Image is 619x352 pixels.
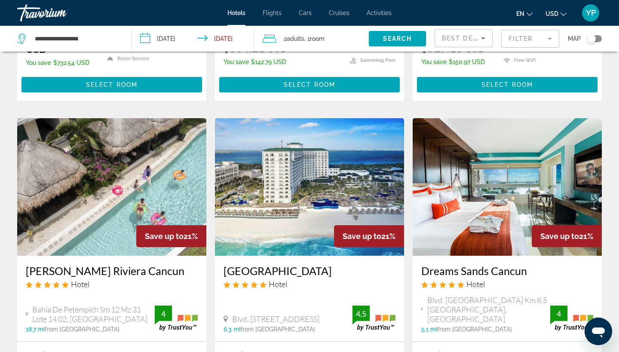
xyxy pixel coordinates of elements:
span: Bahia De Petempich Sm 12 Mz 31 Lote 14 02, [GEOGRAPHIC_DATA] [32,305,155,324]
a: Cruises [329,9,349,16]
mat-select: Sort by [442,33,485,43]
span: Select Room [86,81,138,88]
span: 5.1 mi [421,326,437,333]
div: 4 [155,309,172,319]
span: You save [224,58,249,65]
button: Travelers: 2 adults, 0 children [254,26,369,52]
a: Select Room [417,79,598,88]
span: 2 [284,33,304,45]
button: Change currency [545,7,567,20]
button: Filter [501,29,559,48]
span: Select Room [481,81,533,88]
button: Select Room [21,77,202,92]
span: Search [383,35,412,42]
span: Hotel [71,279,89,289]
div: 5 star Hotel [421,279,593,289]
li: Room Service [103,53,150,64]
span: Map [568,33,581,45]
button: Check-in date: Sep 30, 2025 Check-out date: Oct 7, 2025 [132,26,254,52]
a: Dreams Sands Cancun [421,264,593,277]
a: Select Room [219,79,400,88]
span: You save [421,58,447,65]
span: from [GEOGRAPHIC_DATA] [45,326,120,333]
div: 4.5 [352,309,370,319]
span: 6.3 mi [224,326,240,333]
span: Hotel [466,279,485,289]
li: Swimming Pool [346,57,395,64]
button: Change language [516,7,533,20]
div: 21% [136,225,206,247]
div: 21% [532,225,602,247]
img: trustyou-badge.svg [550,306,593,331]
span: 18.7 mi [26,326,45,333]
a: Activities [367,9,392,16]
button: Toggle map [581,35,602,43]
a: Flights [263,9,282,16]
div: 21% [334,225,404,247]
a: [PERSON_NAME] Riviera Cancun [26,264,198,277]
a: Travorium [17,2,103,24]
a: Hotels [227,9,245,16]
button: User Menu [579,4,602,22]
img: trustyou-badge.svg [155,306,198,331]
p: $732.54 USD [26,59,96,66]
span: YP [586,9,596,17]
div: 4 [550,309,567,319]
img: Hotel image [17,118,206,256]
span: from [GEOGRAPHIC_DATA] [240,326,315,333]
span: Blvd. [GEOGRAPHIC_DATA] Km 8.5 [GEOGRAPHIC_DATA], [GEOGRAPHIC_DATA] [427,295,550,324]
span: Save up to [145,232,184,241]
div: 5 star Hotel [224,279,395,289]
li: Free WiFi [499,57,546,64]
span: You save [26,59,51,66]
span: Adults [287,35,304,42]
div: 5 star Hotel [26,279,198,289]
a: Cars [299,9,312,16]
span: Save up to [540,232,579,241]
span: Blvd. [STREET_ADDRESS] [232,314,319,324]
span: , 1 [304,33,325,45]
span: Save up to [343,232,381,241]
button: Select Room [219,77,400,92]
img: Hotel image [215,118,404,256]
a: Select Room [21,79,202,88]
span: Room [310,35,325,42]
p: $142.79 USD [224,58,288,65]
span: en [516,10,524,17]
button: Search [369,31,426,46]
span: Best Deals [442,35,487,42]
span: Select Room [284,81,335,88]
span: USD [545,10,558,17]
span: from [GEOGRAPHIC_DATA] [437,326,512,333]
span: Hotel [269,279,287,289]
img: trustyou-badge.svg [352,306,395,331]
a: [GEOGRAPHIC_DATA] [224,264,395,277]
p: $150.97 USD [421,58,486,65]
button: Select Room [417,77,598,92]
iframe: Botón para iniciar la ventana de mensajería [585,318,612,345]
img: Hotel image [413,118,602,256]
